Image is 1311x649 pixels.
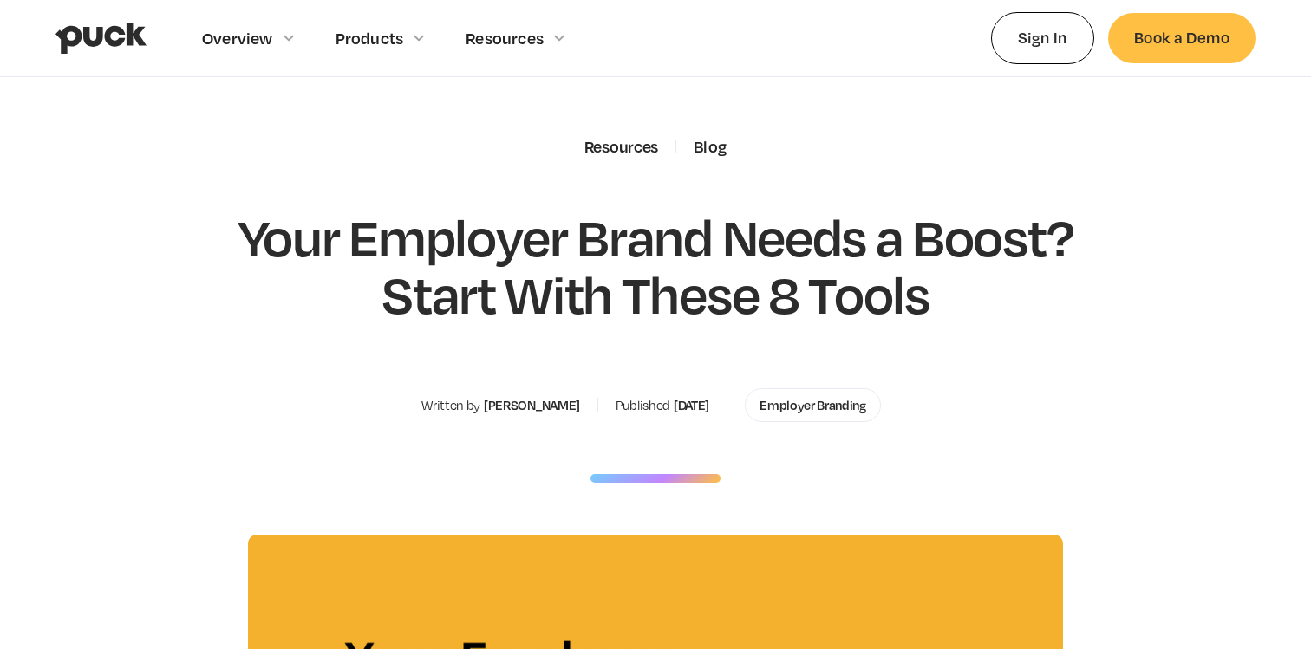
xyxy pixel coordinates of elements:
[336,29,404,48] div: Products
[584,137,658,156] div: Resources
[760,398,866,413] div: Employer Branding
[466,29,544,48] div: Resources
[1108,13,1256,62] a: Book a Demo
[202,29,273,48] div: Overview
[991,12,1094,63] a: Sign In
[201,208,1110,321] h1: Your Employer Brand Needs a Boost? Start With These 8 Tools
[694,137,727,156] a: Blog
[421,398,480,413] div: Written by
[616,398,670,413] div: Published
[484,398,580,413] div: [PERSON_NAME]
[674,398,709,413] div: [DATE]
